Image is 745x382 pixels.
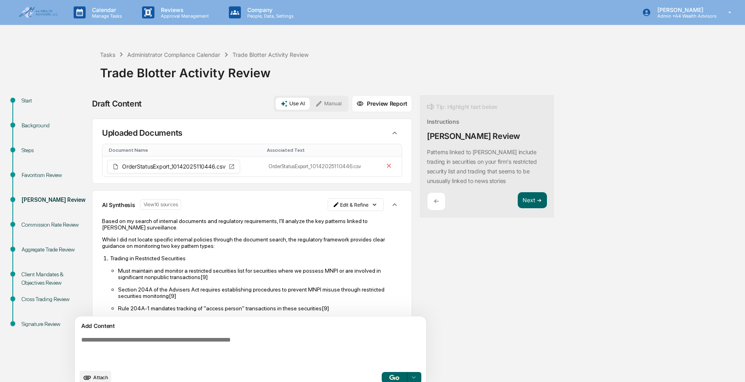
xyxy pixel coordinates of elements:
[154,6,213,13] p: Reviews
[80,321,421,331] div: Add Content
[118,267,402,280] p: Must maintain and monitor a restricted securities list for securities where we possess MNPI or ar...
[427,118,459,125] div: Instructions
[92,99,142,109] div: Draft Content
[719,356,741,377] iframe: Open customer support
[22,221,87,229] div: Commission Rate Review
[518,192,547,209] button: Next ➔
[328,198,384,211] button: Edit & Refine
[651,13,717,19] p: Admin • A4 Wealth Advisors
[102,128,182,138] p: Uploaded Documents
[140,199,182,210] button: View10 sources
[109,147,260,153] div: Toggle SortBy
[102,218,402,231] p: Based on my search of internal documents and regulatory requirements, I'll analyze the key patter...
[86,6,126,13] p: Calendar
[389,375,399,380] img: Go
[276,98,310,110] button: Use AI
[93,374,108,380] span: Attach
[102,201,135,208] p: AI Synthesis
[118,305,402,312] p: Rule 204A-1 mandates tracking of "access person" transactions in these securities[9]
[310,98,346,110] button: Manual
[427,102,497,112] div: Tip: Highlight text below
[264,157,379,177] td: OrderStatusExport_10142025110446.csv
[22,171,87,179] div: Favoritism Review
[22,146,87,155] div: Steps
[122,164,225,169] span: OrderStatusExport_10142025110446.csv
[22,121,87,130] div: Background
[232,51,308,58] div: Trade Blotter Activity Review
[22,97,87,105] div: Start
[22,270,87,287] div: Client Mandates & Objectives Review
[102,236,402,249] p: While I did not locate specific internal policies through the document search, the regulatory fra...
[427,131,520,141] div: [PERSON_NAME] Review
[427,149,537,184] p: Patterns linked to [PERSON_NAME] include trading in securities on your firm's restricted security...
[241,13,298,19] p: People, Data, Settings
[352,95,412,112] button: Preview Report
[19,7,58,18] img: logo
[384,161,395,173] button: Remove file
[22,320,87,328] div: Signature Review
[86,13,126,19] p: Manage Tasks
[100,59,741,80] div: Trade Blotter Activity Review
[118,286,402,299] p: Section 204A of the Advisers Act requires establishing procedures to prevent MNPI misuse through ...
[241,6,298,13] p: Company
[154,13,213,19] p: Approval Management
[110,255,402,261] p: Trading in Restricted Securities
[267,147,376,153] div: Toggle SortBy
[22,295,87,304] div: Cross Trading Review
[651,6,717,13] p: [PERSON_NAME]
[22,196,87,204] div: [PERSON_NAME] Review
[434,197,439,205] p: ←
[100,51,115,58] div: Tasks
[127,51,220,58] div: Administrator Compliance Calendar
[22,245,87,254] div: Aggregate Trade Review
